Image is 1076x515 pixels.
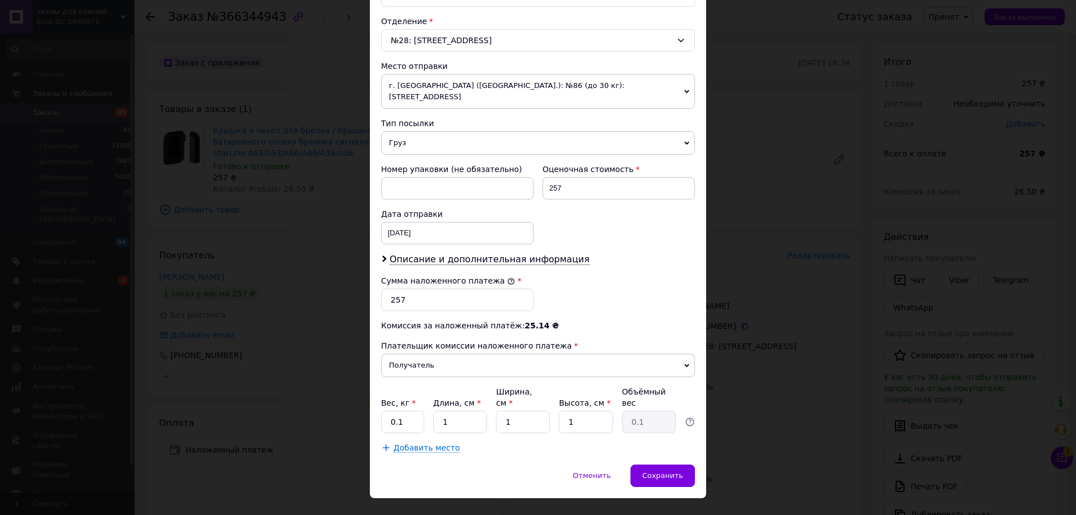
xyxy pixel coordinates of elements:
[622,386,676,409] div: Объёмный вес
[642,471,683,480] span: Сохранить
[381,164,534,175] div: Номер упаковки (не обязательно)
[542,164,695,175] div: Оценочная стоимость
[381,208,534,220] div: Дата отправки
[381,119,434,128] span: Тип посылки
[381,276,515,285] label: Сумма наложенного платежа
[381,341,572,350] span: Плательщик комиссии наложенного платежа
[496,387,532,407] label: Ширина, см
[381,398,416,407] label: Вес, кг
[381,354,695,377] span: Получатель
[393,443,460,453] span: Добавить место
[381,62,448,71] span: Место отправки
[381,16,695,27] div: Отделение
[389,254,590,265] span: Описание и дополнительная информация
[381,74,695,109] span: г. [GEOGRAPHIC_DATA] ([GEOGRAPHIC_DATA].): №86 (до 30 кг): [STREET_ADDRESS]
[525,321,559,330] span: 25.14 ₴
[573,471,611,480] span: Отменить
[559,398,610,407] label: Высота, см
[433,398,481,407] label: Длина, см
[381,320,695,331] div: Комиссия за наложенный платёж:
[381,29,695,52] div: №28: [STREET_ADDRESS]
[381,131,695,155] span: Груз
